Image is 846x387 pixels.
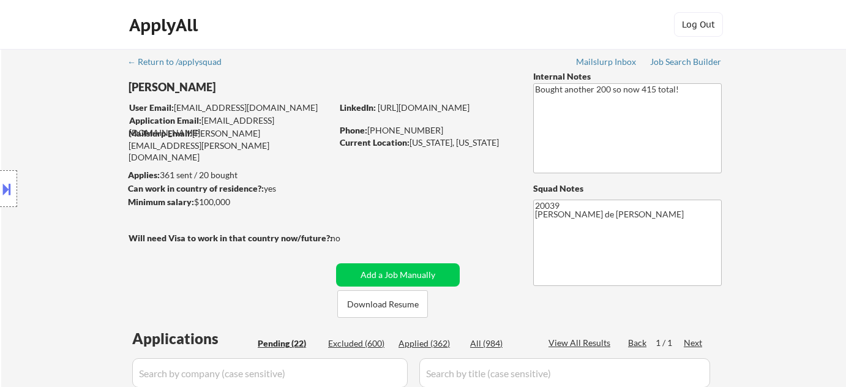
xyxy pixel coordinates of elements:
div: [PERSON_NAME][EMAIL_ADDRESS][PERSON_NAME][DOMAIN_NAME] [129,127,332,163]
a: ← Return to /applysquad [127,57,233,69]
div: no [331,232,365,244]
div: Next [684,337,703,349]
div: 1 / 1 [656,337,684,349]
div: [PHONE_NUMBER] [340,124,513,137]
button: Log Out [674,12,723,37]
div: [PERSON_NAME] [129,80,380,95]
a: Mailslurp Inbox [576,57,637,69]
div: Excluded (600) [328,337,389,350]
div: ← Return to /applysquad [127,58,233,66]
div: Mailslurp Inbox [576,58,637,66]
div: 361 sent / 20 bought [128,169,332,181]
strong: Phone: [340,125,367,135]
div: [US_STATE], [US_STATE] [340,137,513,149]
div: Applications [132,331,253,346]
div: [EMAIL_ADDRESS][DOMAIN_NAME] [129,102,332,114]
strong: LinkedIn: [340,102,376,113]
div: Back [628,337,648,349]
div: [EMAIL_ADDRESS][DOMAIN_NAME] [129,115,332,138]
strong: Will need Visa to work in that country now/future?: [129,233,332,243]
a: [URL][DOMAIN_NAME] [378,102,470,113]
div: Applied (362) [399,337,460,350]
div: Internal Notes [533,70,722,83]
div: Pending (22) [258,337,319,350]
div: ApplyAll [129,15,201,36]
button: Add a Job Manually [336,263,460,287]
div: All (984) [470,337,531,350]
strong: Current Location: [340,137,410,148]
div: View All Results [548,337,614,349]
div: Job Search Builder [650,58,722,66]
div: yes [128,182,328,195]
a: Job Search Builder [650,57,722,69]
button: Download Resume [337,290,428,318]
div: Squad Notes [533,182,722,195]
div: $100,000 [128,196,332,208]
